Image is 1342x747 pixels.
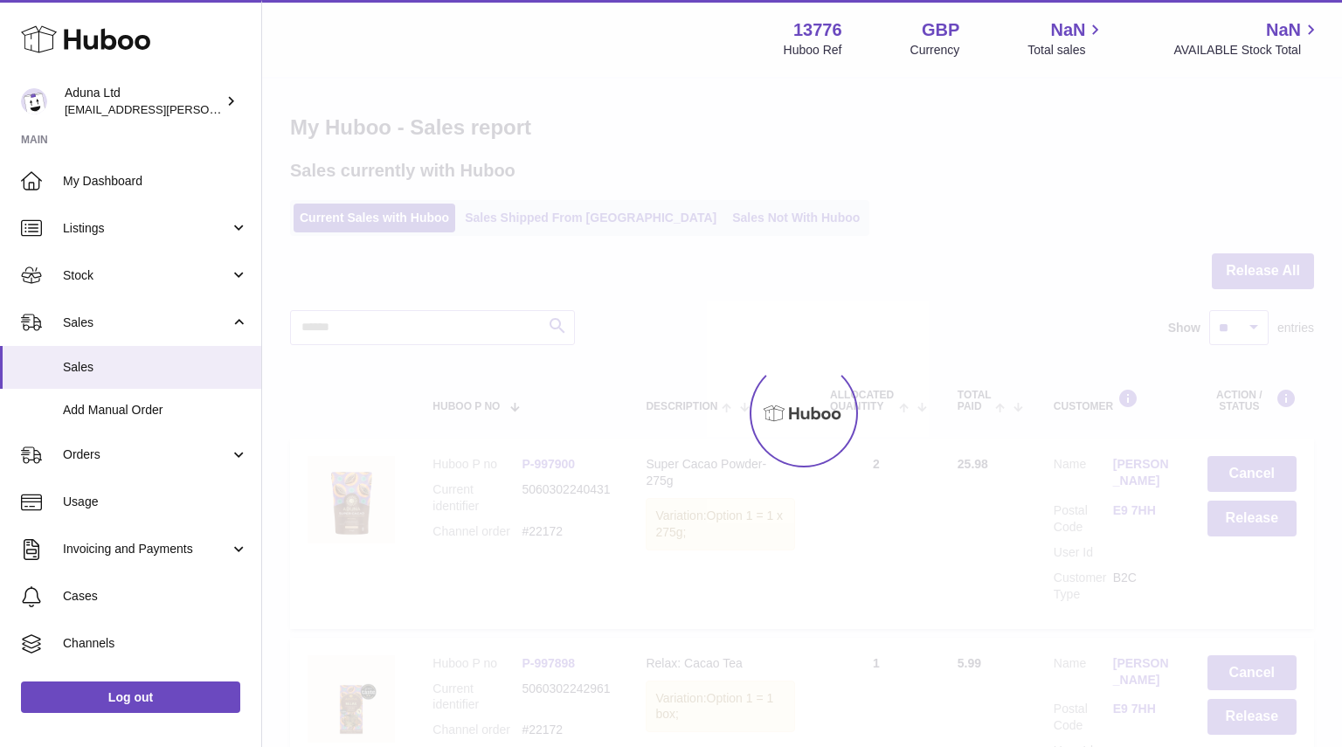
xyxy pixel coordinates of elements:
span: NaN [1266,18,1301,42]
span: NaN [1050,18,1085,42]
span: Sales [63,315,230,331]
img: deborahe.kamara@aduna.com [21,88,47,114]
a: NaN AVAILABLE Stock Total [1173,18,1321,59]
span: My Dashboard [63,173,248,190]
strong: GBP [922,18,959,42]
div: Aduna Ltd [65,85,222,118]
span: Total sales [1027,42,1105,59]
strong: 13776 [793,18,842,42]
span: Channels [63,635,248,652]
span: Invoicing and Payments [63,541,230,557]
span: Orders [63,446,230,463]
a: NaN Total sales [1027,18,1105,59]
span: Listings [63,220,230,237]
span: Add Manual Order [63,402,248,418]
div: Huboo Ref [784,42,842,59]
span: Sales [63,359,248,376]
span: AVAILABLE Stock Total [1173,42,1321,59]
div: Currency [910,42,960,59]
a: Log out [21,681,240,713]
span: Cases [63,588,248,605]
span: Usage [63,494,248,510]
span: Stock [63,267,230,284]
span: [EMAIL_ADDRESS][PERSON_NAME][PERSON_NAME][DOMAIN_NAME] [65,102,444,116]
